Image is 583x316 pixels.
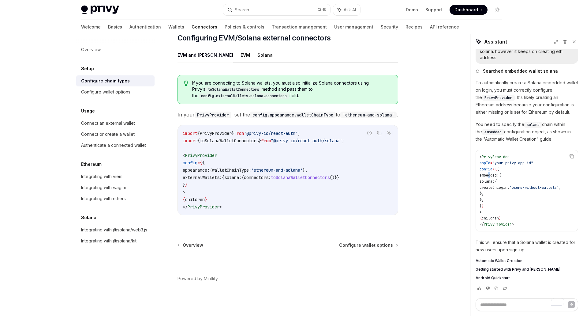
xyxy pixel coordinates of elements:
a: Overview [76,44,155,55]
a: Policies & controls [225,20,264,34]
span: } [232,131,234,136]
a: Security [381,20,398,34]
span: } [183,182,185,188]
span: { [197,131,200,136]
button: Toggle dark mode [492,5,502,15]
h5: Ethereum [81,161,102,168]
span: from [261,138,271,143]
button: Copy the contents from the code block [568,152,576,160]
a: Support [425,7,442,13]
a: Configure chain types [76,75,155,86]
span: appearance: [183,167,210,173]
span: '@privy-io/react-auth' [244,131,298,136]
span: solana: [480,179,495,184]
div: Integrating with @solana/web3.js [81,226,147,234]
span: > [183,189,185,195]
h5: Setup [81,65,94,72]
span: Automatic Wallet Creation [476,258,522,263]
a: Configure wallet options [339,242,398,248]
span: = [197,160,200,166]
a: Configure wallet options [76,86,155,97]
a: Basics [108,20,122,34]
a: Wallets [168,20,184,34]
span: solana: [224,175,241,180]
span: embedded [484,130,502,135]
span: } [185,182,188,188]
a: Automatic Wallet Creation [476,258,578,263]
button: Ask AI [333,4,360,15]
span: { [222,175,224,180]
a: Getting started with Privy and [PERSON_NAME] [476,267,578,272]
span: { [183,197,185,202]
span: > [480,210,482,215]
span: import [183,138,197,143]
a: Integrating with @solana/kit [76,235,155,246]
a: Powered by Mintlify [178,276,218,282]
a: Connect or create a wallet [76,129,155,140]
button: Search...CtrlK [223,4,330,15]
span: "@privy-io/react-auth/solana" [271,138,342,143]
span: PrivyProvider [188,204,219,210]
a: Integrating with ethers [76,193,155,204]
span: appId [480,161,490,166]
a: Welcome [81,20,101,34]
span: "your-privy-app-id" [492,161,533,166]
a: Demo [406,7,418,13]
a: Recipes [405,20,423,34]
span: { [197,138,200,143]
span: Android Quickstart [476,276,510,280]
span: { [497,167,499,172]
code: toSolanaWalletConnectors [205,86,262,93]
span: Overview [183,242,203,248]
a: User management [334,20,373,34]
span: Configure wallet options [339,242,393,248]
span: Dashboard [454,7,478,13]
h5: Usage [81,107,95,115]
svg: Tip [184,81,188,86]
span: { [495,167,497,172]
button: Send message [568,301,575,308]
code: PrivyProvider [195,112,231,118]
div: Authenticate a connected wallet [81,142,146,149]
span: { [202,160,205,166]
div: Integrating with wagmi [81,184,126,191]
span: toSolanaWalletConnectors [271,175,330,180]
span: </ [480,222,484,227]
span: config [183,160,197,166]
a: Android Quickstart [476,276,578,280]
span: connectors: [244,175,271,180]
div: Connect or create a wallet [81,131,135,138]
span: 'ethereum-and-solana' [251,167,303,173]
span: Searched embedded wallet solana [483,68,558,74]
a: API reference [430,20,459,34]
a: Authenticate a connected wallet [76,140,155,151]
div: Integrating with @solana/kit [81,237,136,245]
span: 'users-without-wallets' [510,185,559,190]
span: }, [480,197,484,202]
a: Dashboard [450,5,488,15]
span: { [495,179,497,184]
span: { [210,167,212,173]
span: PrivyProvider [185,153,217,158]
a: Connectors [192,20,217,34]
div: Overview [81,46,101,53]
p: To automatically create a Solana embedded wallet on login, you must correctly configure the . It'... [476,79,578,116]
span: }, [303,167,308,173]
span: } [482,204,484,208]
span: children [482,216,499,221]
span: ; [342,138,344,143]
span: import [183,131,197,136]
span: { [200,160,202,166]
div: Configure chain types [81,77,130,85]
textarea: To enrich screen reader interactions, please activate Accessibility in Grammarly extension settings [476,298,578,311]
span: In your , set the to . [178,110,398,119]
span: < [480,154,482,159]
span: Configuring EVM/Solana external connectors [178,33,331,43]
span: ; [298,131,300,136]
img: light logo [81,6,119,14]
span: { [499,173,501,178]
span: If you are connecting to Solana wallets, you must also initialize Solana connectors using Privy’s... [192,80,391,99]
span: > [219,204,222,210]
span: PrivyProvider [482,154,510,159]
span: solana [527,122,540,127]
